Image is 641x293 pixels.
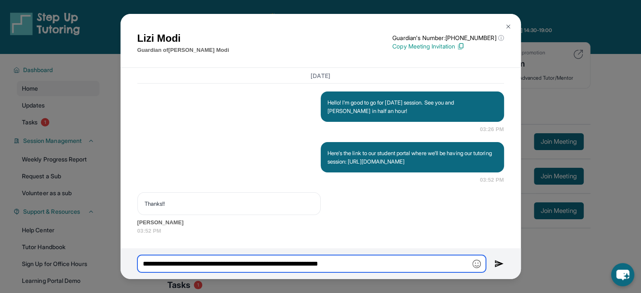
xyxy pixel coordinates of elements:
[137,218,504,227] span: [PERSON_NAME]
[145,199,314,208] p: Thanks!!
[472,260,481,268] img: Emoji
[137,71,504,80] h3: [DATE]
[505,23,512,30] img: Close Icon
[494,259,504,269] img: Send icon
[611,263,634,286] button: chat-button
[392,34,504,42] p: Guardian's Number: [PHONE_NUMBER]
[480,125,504,134] span: 03:26 PM
[327,149,497,166] p: Here's the link to our student portal where we'll be having our tutoring session: [URL][DOMAIN_NAME]
[498,34,504,42] span: ⓘ
[392,42,504,51] p: Copy Meeting Invitation
[327,98,497,115] p: Hello! I'm good to go for [DATE] session. See you and [PERSON_NAME] in half an hour!
[137,227,504,235] span: 03:52 PM
[137,31,229,46] h1: Lizi Modi
[457,43,464,50] img: Copy Icon
[480,176,504,184] span: 03:52 PM
[137,46,229,54] p: Guardian of [PERSON_NAME] Modi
